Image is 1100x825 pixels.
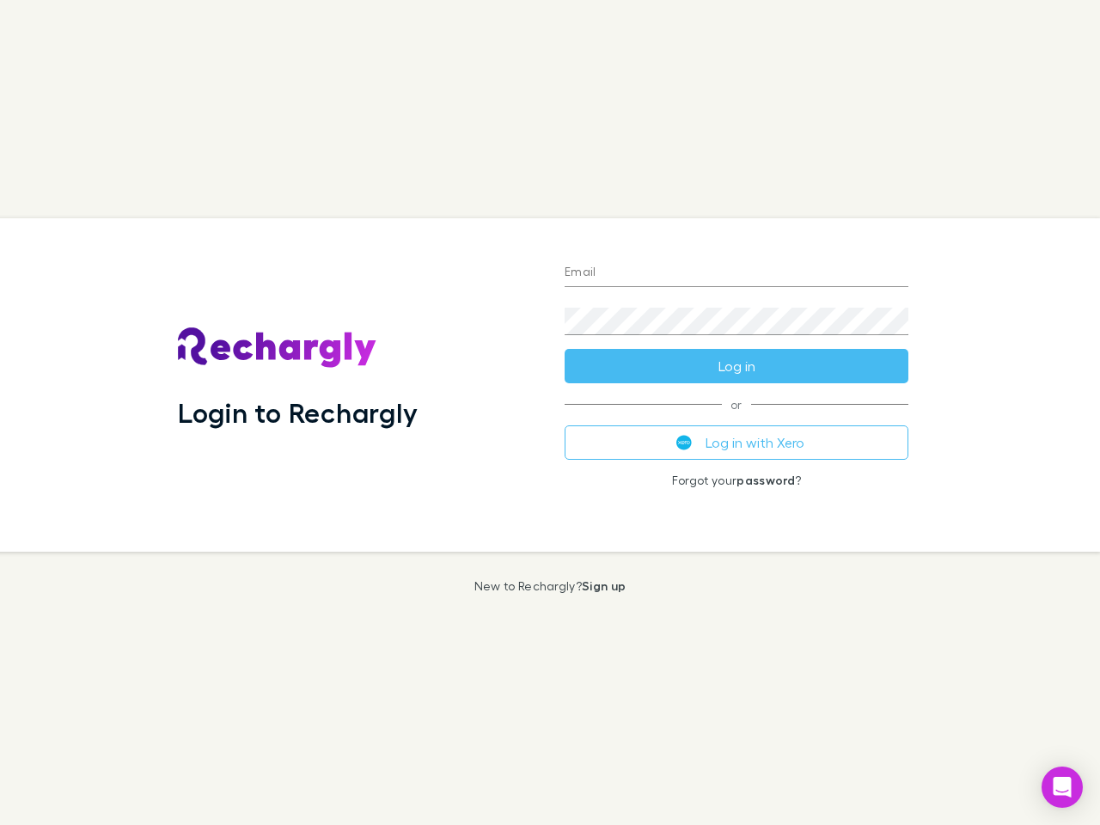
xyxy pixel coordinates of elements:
button: Log in [565,349,908,383]
div: Open Intercom Messenger [1042,767,1083,808]
p: New to Rechargly? [474,579,626,593]
h1: Login to Rechargly [178,396,418,429]
img: Rechargly's Logo [178,327,377,369]
a: password [736,473,795,487]
span: or [565,404,908,405]
p: Forgot your ? [565,474,908,487]
a: Sign up [582,578,626,593]
button: Log in with Xero [565,425,908,460]
img: Xero's logo [676,435,692,450]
